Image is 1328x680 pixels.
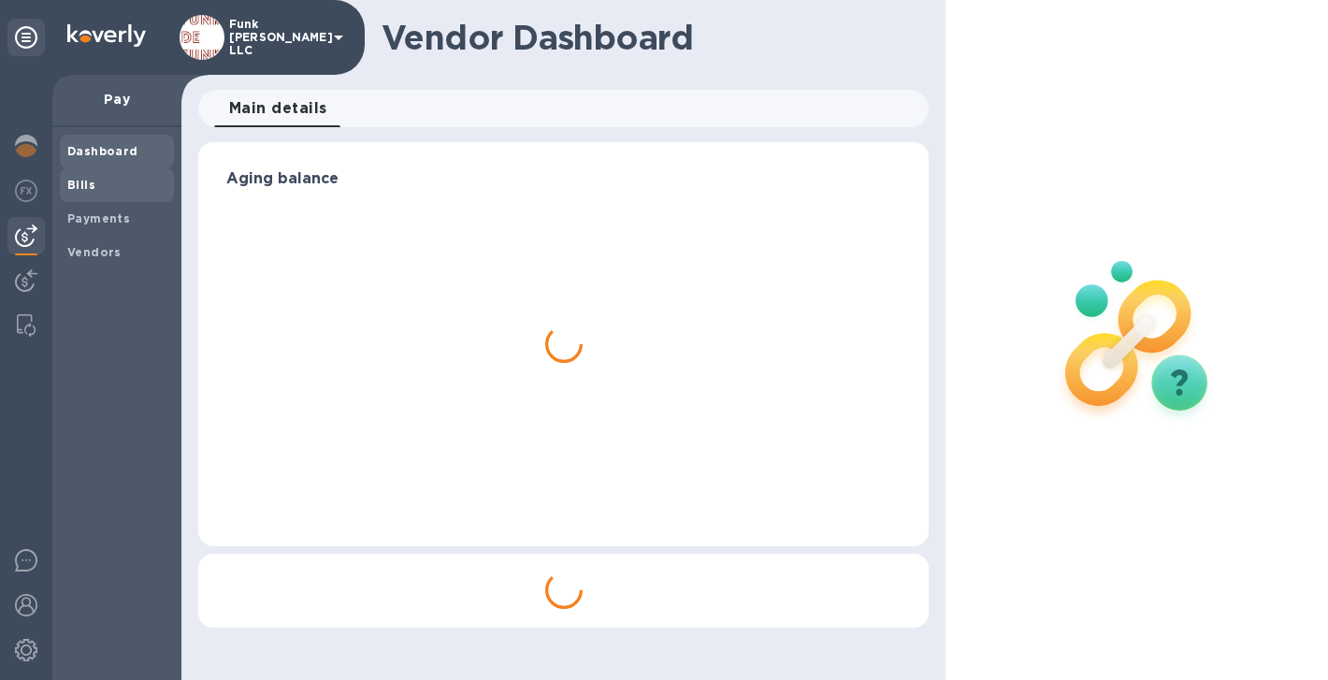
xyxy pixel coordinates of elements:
img: Logo [67,24,146,47]
p: Pay [67,90,166,109]
span: Main details [229,95,327,122]
b: Vendors [67,245,122,259]
b: Payments [67,211,130,225]
h3: Aging balance [226,170,901,188]
div: Unpin categories [7,19,45,56]
p: Funk [PERSON_NAME] LLC [229,18,323,57]
h1: Vendor Dashboard [382,18,916,57]
img: Foreign exchange [15,180,37,202]
b: Bills [67,178,95,192]
b: Dashboard [67,144,138,158]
